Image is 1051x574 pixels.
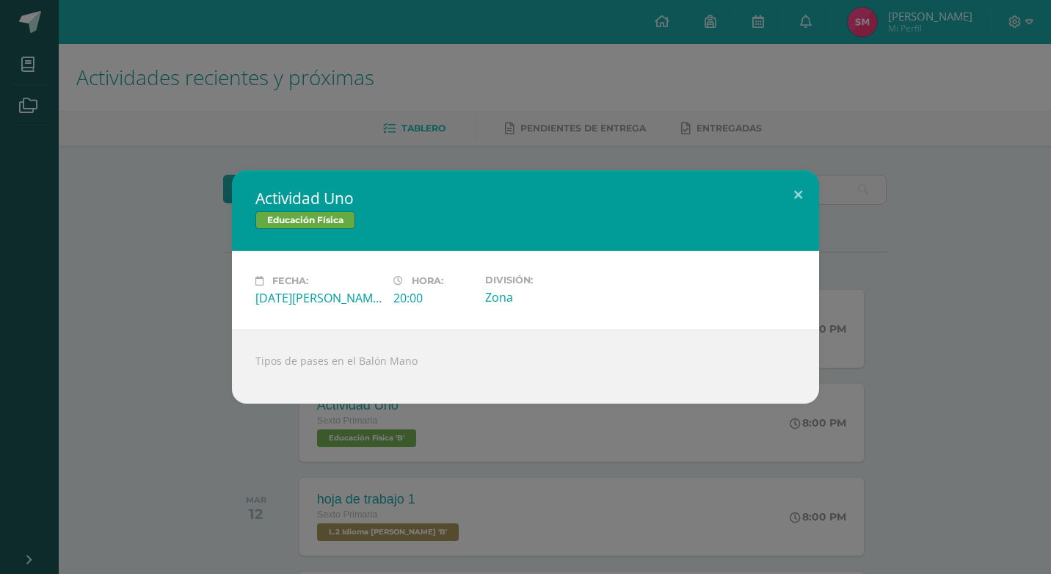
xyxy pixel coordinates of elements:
[232,330,819,404] div: Tipos de pases en el Balón Mano
[412,275,443,286] span: Hora:
[485,275,611,286] label: División:
[485,289,611,305] div: Zona
[393,290,473,306] div: 20:00
[272,275,308,286] span: Fecha:
[255,188,796,208] h2: Actividad Uno
[255,290,382,306] div: [DATE][PERSON_NAME]
[777,170,819,220] button: Close (Esc)
[255,211,355,229] span: Educación Física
